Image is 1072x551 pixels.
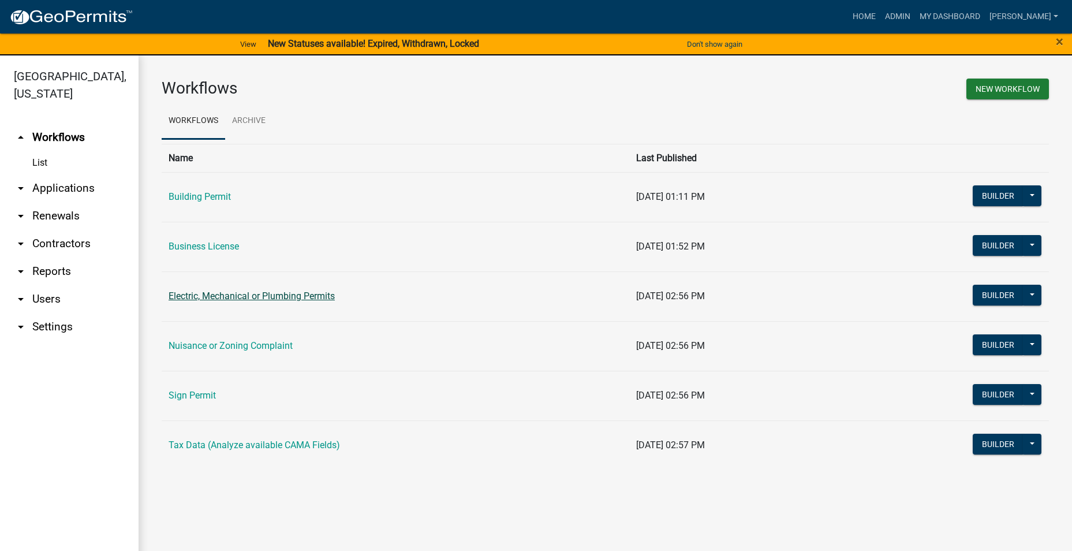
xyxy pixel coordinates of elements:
[169,390,216,401] a: Sign Permit
[636,191,705,202] span: [DATE] 01:11 PM
[848,6,880,28] a: Home
[14,181,28,195] i: arrow_drop_down
[169,291,335,301] a: Electric, Mechanical or Plumbing Permits
[169,191,231,202] a: Building Permit
[225,103,272,140] a: Archive
[162,79,597,98] h3: Workflows
[636,241,705,252] span: [DATE] 01:52 PM
[236,35,261,54] a: View
[682,35,747,54] button: Don't show again
[1056,33,1063,50] span: ×
[880,6,915,28] a: Admin
[973,434,1024,455] button: Builder
[973,285,1024,306] button: Builder
[985,6,1063,28] a: [PERSON_NAME]
[973,384,1024,405] button: Builder
[14,320,28,334] i: arrow_drop_down
[14,265,28,278] i: arrow_drop_down
[636,440,705,451] span: [DATE] 02:57 PM
[636,291,705,301] span: [DATE] 02:56 PM
[915,6,985,28] a: My Dashboard
[1056,35,1063,49] button: Close
[636,340,705,351] span: [DATE] 02:56 PM
[636,390,705,401] span: [DATE] 02:56 PM
[268,38,479,49] strong: New Statuses available! Expired, Withdrawn, Locked
[14,292,28,306] i: arrow_drop_down
[162,144,629,172] th: Name
[966,79,1049,99] button: New Workflow
[14,131,28,144] i: arrow_drop_up
[169,440,340,451] a: Tax Data (Analyze available CAMA Fields)
[629,144,838,172] th: Last Published
[973,235,1024,256] button: Builder
[169,340,293,351] a: Nuisance or Zoning Complaint
[169,241,239,252] a: Business License
[14,237,28,251] i: arrow_drop_down
[973,185,1024,206] button: Builder
[14,209,28,223] i: arrow_drop_down
[162,103,225,140] a: Workflows
[973,334,1024,355] button: Builder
